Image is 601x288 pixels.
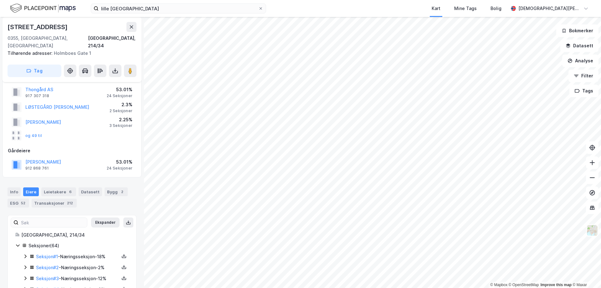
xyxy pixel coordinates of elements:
a: Improve this map [541,283,572,287]
a: Seksjon#2 [36,265,59,270]
button: Bokmerker [556,24,598,37]
div: Bygg [105,187,128,196]
div: [GEOGRAPHIC_DATA], 214/34 [21,231,129,239]
button: Ekspander [91,217,120,228]
div: [GEOGRAPHIC_DATA], 214/34 [88,34,136,50]
a: Seksjon#3 [36,276,59,281]
div: 2.25% [109,116,132,123]
div: Bolig [491,5,501,12]
div: 2 Seksjoner [110,108,132,113]
iframe: Chat Widget [570,258,601,288]
div: 24 Seksjoner [107,93,132,98]
div: [DEMOGRAPHIC_DATA][PERSON_NAME] [518,5,581,12]
div: Transaksjoner [32,199,77,207]
div: Leietakere [41,187,76,196]
div: 212 [66,200,74,206]
div: [STREET_ADDRESS] [8,22,69,32]
div: 24 Seksjoner [107,166,132,171]
div: Seksjoner ( 64 ) [28,242,129,249]
button: Datasett [560,39,598,52]
div: Info [8,187,21,196]
div: - Næringsseksjon - 12% [36,275,119,282]
button: Analyse [562,55,598,67]
button: Filter [568,70,598,82]
img: Z [586,224,598,236]
div: Gårdeiere [8,147,136,154]
div: 2 [119,189,125,195]
div: 3 Seksjoner [109,123,132,128]
div: 0355, [GEOGRAPHIC_DATA], [GEOGRAPHIC_DATA] [8,34,88,50]
div: Datasett [79,187,102,196]
a: Seksjon#1 [36,254,58,259]
span: Tilhørende adresser: [8,50,54,56]
div: - Næringsseksjon - 18% [36,253,119,260]
div: Eiere [23,187,39,196]
div: ESG [8,199,29,207]
input: Søk [18,218,87,227]
div: Holmboes Gate 1 [8,50,131,57]
div: 917 307 318 [25,93,49,98]
div: Mine Tags [454,5,477,12]
button: Tag [8,65,61,77]
a: OpenStreetMap [509,283,539,287]
div: 912 868 761 [25,166,49,171]
div: Kart [432,5,440,12]
div: 2.3% [110,101,132,108]
div: 52 [20,200,27,206]
div: 6 [67,189,74,195]
div: 53.01% [107,86,132,93]
a: Mapbox [490,283,507,287]
button: Tags [569,85,598,97]
img: logo.f888ab2527a4732fd821a326f86c7f29.svg [10,3,76,14]
div: - Næringsseksjon - 2% [36,264,119,271]
div: 53.01% [107,158,132,166]
input: Søk på adresse, matrikkel, gårdeiere, leietakere eller personer [99,4,258,13]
